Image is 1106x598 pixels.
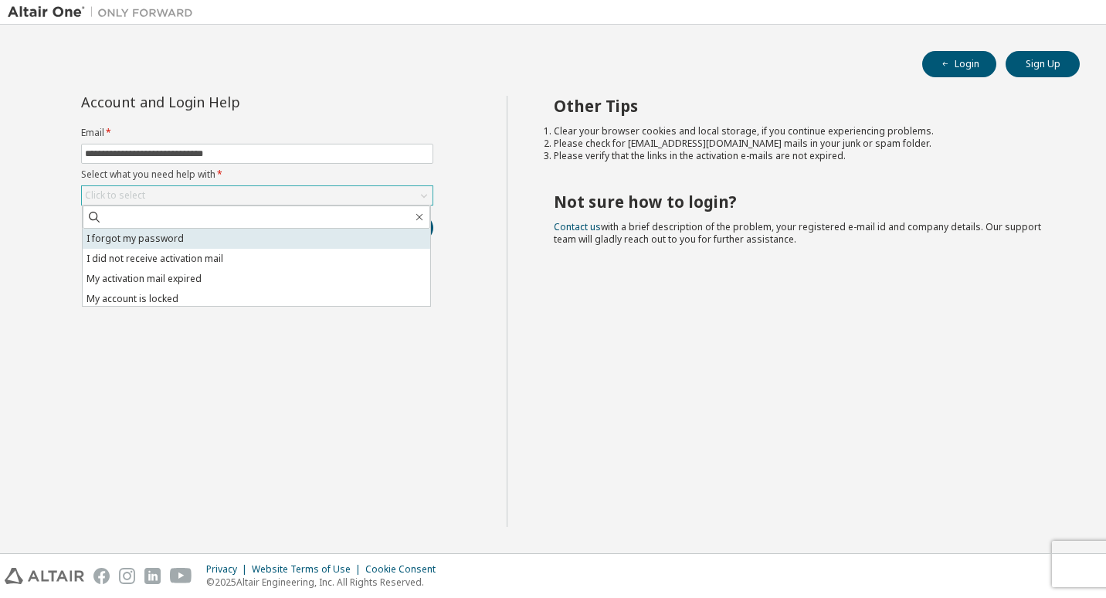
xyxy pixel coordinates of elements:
label: Select what you need help with [81,168,433,181]
li: I forgot my password [83,229,430,249]
div: Privacy [206,563,252,576]
img: altair_logo.svg [5,568,84,584]
a: Contact us [554,220,601,233]
li: Clear your browser cookies and local storage, if you continue experiencing problems. [554,125,1053,138]
div: Cookie Consent [365,563,445,576]
li: Please check for [EMAIL_ADDRESS][DOMAIN_NAME] mails in your junk or spam folder. [554,138,1053,150]
div: Click to select [82,186,433,205]
img: Altair One [8,5,201,20]
img: instagram.svg [119,568,135,584]
img: linkedin.svg [144,568,161,584]
img: facebook.svg [93,568,110,584]
img: youtube.svg [170,568,192,584]
button: Sign Up [1006,51,1080,77]
li: Please verify that the links in the activation e-mails are not expired. [554,150,1053,162]
h2: Not sure how to login? [554,192,1053,212]
div: Click to select [85,189,145,202]
p: © 2025 Altair Engineering, Inc. All Rights Reserved. [206,576,445,589]
span: with a brief description of the problem, your registered e-mail id and company details. Our suppo... [554,220,1041,246]
div: Account and Login Help [81,96,363,108]
button: Login [922,51,996,77]
label: Email [81,127,433,139]
div: Website Terms of Use [252,563,365,576]
h2: Other Tips [554,96,1053,116]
